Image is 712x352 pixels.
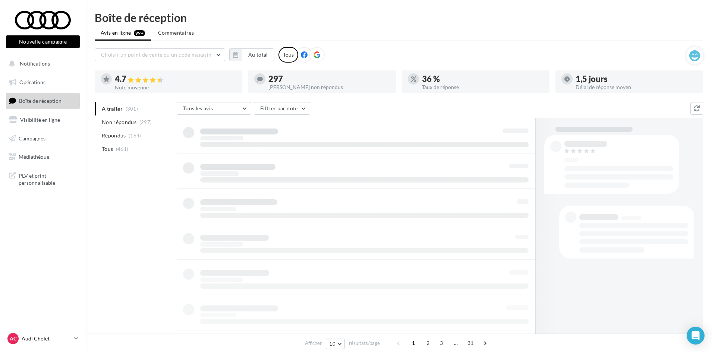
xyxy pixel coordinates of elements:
[129,133,141,139] span: (164)
[349,340,380,347] span: résultats/page
[10,335,17,342] span: AC
[158,29,194,36] span: Commentaires
[422,337,434,349] span: 2
[268,85,390,90] div: [PERSON_NAME] non répondus
[576,75,697,83] div: 1,5 jours
[20,60,50,67] span: Notifications
[229,48,274,61] button: Au total
[4,112,81,128] a: Visibilité en ligne
[22,335,71,342] p: Audi Cholet
[20,117,60,123] span: Visibilité en ligne
[422,85,544,90] div: Taux de réponse
[326,339,345,349] button: 10
[139,119,152,125] span: (297)
[95,48,225,61] button: Choisir un point de vente ou un code magasin
[183,105,213,111] span: Tous les avis
[254,102,310,115] button: Filtrer par note
[19,153,49,160] span: Médiathèque
[305,340,322,347] span: Afficher
[4,168,81,190] a: PLV et print personnalisable
[6,35,80,48] button: Nouvelle campagne
[115,85,236,90] div: Note moyenne
[115,75,236,83] div: 4.7
[6,332,80,346] a: AC Audi Cholet
[102,145,113,153] span: Tous
[19,79,45,85] span: Opérations
[4,149,81,165] a: Médiathèque
[242,48,274,61] button: Au total
[177,102,251,115] button: Tous les avis
[268,75,390,83] div: 297
[422,75,544,83] div: 36 %
[95,12,703,23] div: Boîte de réception
[278,47,298,63] div: Tous
[4,93,81,109] a: Boîte de réception
[116,146,129,152] span: (461)
[450,337,462,349] span: ...
[19,98,62,104] span: Boîte de réception
[329,341,335,347] span: 10
[19,135,45,141] span: Campagnes
[102,118,136,126] span: Non répondus
[576,85,697,90] div: Délai de réponse moyen
[687,327,705,345] div: Open Intercom Messenger
[4,74,81,90] a: Opérations
[464,337,477,349] span: 31
[102,132,126,139] span: Répondus
[407,337,419,349] span: 1
[101,51,211,58] span: Choisir un point de vente ou un code magasin
[4,131,81,146] a: Campagnes
[435,337,447,349] span: 3
[19,171,77,187] span: PLV et print personnalisable
[4,56,78,72] button: Notifications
